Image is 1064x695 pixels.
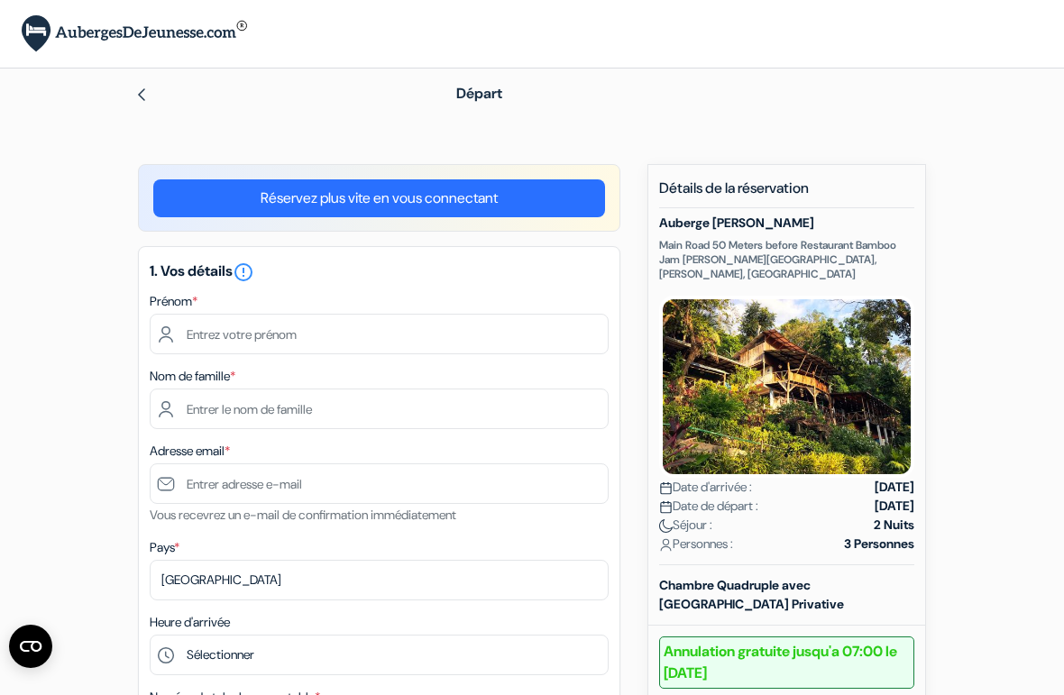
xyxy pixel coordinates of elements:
img: AubergesDeJeunesse.com [22,15,247,52]
p: Main Road 50 Meters before Restaurant Bamboo Jam [PERSON_NAME][GEOGRAPHIC_DATA], [PERSON_NAME], [... [659,238,914,281]
span: Départ [456,84,502,103]
strong: 2 Nuits [874,516,914,535]
span: Date de départ : [659,497,758,516]
input: Entrez votre prénom [150,314,609,354]
span: Séjour : [659,516,712,535]
img: moon.svg [659,519,673,533]
h5: Auberge [PERSON_NAME] [659,215,914,231]
label: Nom de famille [150,367,235,386]
img: user_icon.svg [659,538,673,552]
h5: 1. Vos détails [150,261,609,283]
small: Vous recevrez un e-mail de confirmation immédiatement [150,507,456,523]
input: Entrer adresse e-mail [150,463,609,504]
label: Heure d'arrivée [150,613,230,632]
a: Réservez plus vite en vous connectant [153,179,605,217]
img: left_arrow.svg [134,87,149,102]
img: calendar.svg [659,481,673,495]
label: Pays [150,538,179,557]
span: Date d'arrivée : [659,478,752,497]
label: Adresse email [150,442,230,461]
strong: [DATE] [875,478,914,497]
span: Personnes : [659,535,733,553]
b: Annulation gratuite jusqu'a 07:00 le [DATE] [659,636,914,689]
img: calendar.svg [659,500,673,514]
button: Ouvrir le widget CMP [9,625,52,668]
strong: 3 Personnes [844,535,914,553]
b: Chambre Quadruple avec [GEOGRAPHIC_DATA] Privative [659,577,844,612]
i: error_outline [233,261,254,283]
strong: [DATE] [875,497,914,516]
a: error_outline [233,261,254,280]
input: Entrer le nom de famille [150,389,609,429]
label: Prénom [150,292,197,311]
h5: Détails de la réservation [659,179,914,208]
